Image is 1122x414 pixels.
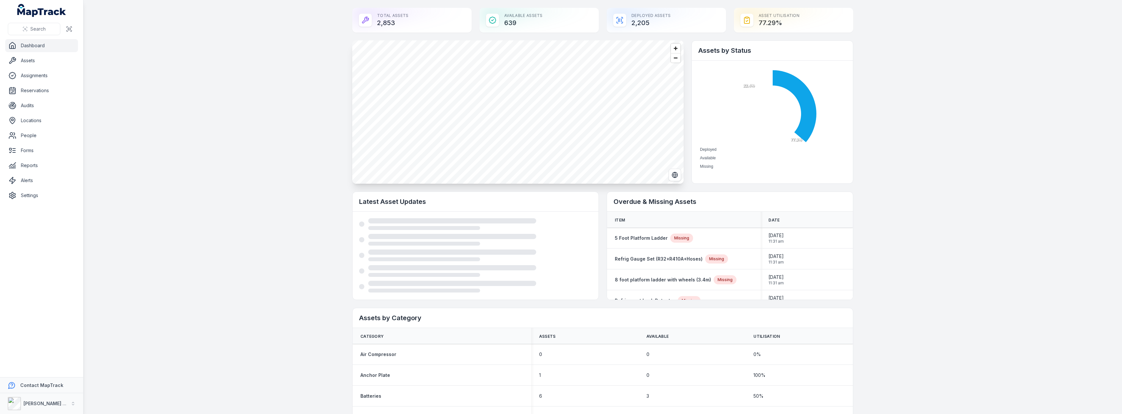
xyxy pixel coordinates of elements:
[8,23,60,35] button: Search
[5,144,78,157] a: Forms
[615,256,703,262] a: Refrig Gauge Set (R32+R410A+Hoses)
[669,169,681,181] button: Switch to Satellite View
[753,334,780,339] span: Utilisation
[700,147,717,152] span: Deployed
[5,39,78,52] a: Dashboard
[5,99,78,112] a: Audits
[700,164,713,169] span: Missing
[359,197,592,206] h2: Latest Asset Updates
[5,84,78,97] a: Reservations
[768,232,784,244] time: 8/13/2025, 11:31:22 AM
[768,232,784,239] span: [DATE]
[352,40,684,184] canvas: Map
[671,44,680,53] button: Zoom in
[5,114,78,127] a: Locations
[360,372,390,378] a: Anchor Plate
[360,393,381,399] a: Batteries
[5,129,78,142] a: People
[705,254,728,264] div: Missing
[753,351,761,358] span: 0 %
[615,297,675,304] a: Refrigerant Leak Detector
[768,274,784,286] time: 8/13/2025, 11:31:22 AM
[714,275,736,284] div: Missing
[360,351,396,358] a: Air Compressor
[671,53,680,63] button: Zoom out
[614,197,846,206] h2: Overdue & Missing Assets
[646,393,649,399] span: 3
[539,351,542,358] span: 0
[30,26,46,32] span: Search
[753,393,764,399] span: 50 %
[768,253,784,265] time: 8/13/2025, 11:31:22 AM
[753,372,766,378] span: 100 %
[360,334,384,339] span: Category
[5,54,78,67] a: Assets
[539,372,541,378] span: 1
[670,234,693,243] div: Missing
[20,382,63,388] strong: Contact MapTrack
[539,334,556,339] span: Assets
[615,218,625,223] span: Item
[17,4,66,17] a: MapTrack
[23,401,69,406] strong: [PERSON_NAME] Air
[359,313,846,322] h2: Assets by Category
[768,280,784,286] span: 11:31 am
[700,156,716,160] span: Available
[646,351,649,358] span: 0
[768,295,784,301] span: [DATE]
[5,174,78,187] a: Alerts
[539,393,542,399] span: 6
[768,274,784,280] span: [DATE]
[5,189,78,202] a: Settings
[615,235,668,241] a: 5 Foot Platform Ladder
[5,159,78,172] a: Reports
[678,296,701,305] div: Missing
[5,69,78,82] a: Assignments
[768,253,784,260] span: [DATE]
[768,239,784,244] span: 11:31 am
[698,46,846,55] h2: Assets by Status
[646,334,669,339] span: Available
[615,277,711,283] a: 8 foot platform ladder with wheels (3.4m)
[768,260,784,265] span: 11:31 am
[768,295,784,307] time: 8/13/2025, 11:31:22 AM
[646,372,649,378] span: 0
[768,218,780,223] span: Date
